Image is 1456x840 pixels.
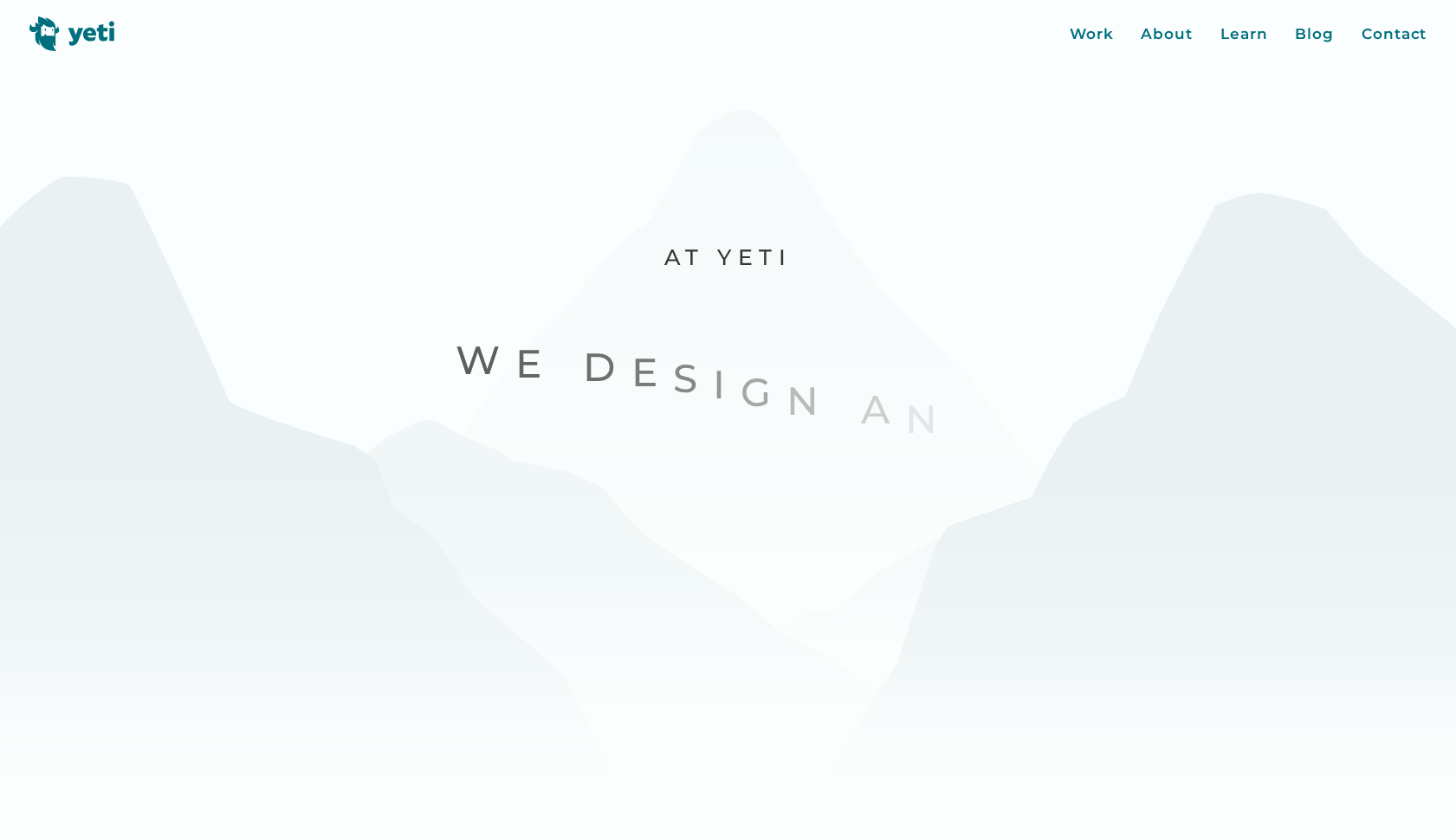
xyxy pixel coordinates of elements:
[1220,23,1268,46] a: Learn
[1295,23,1334,46] a: Blog
[1070,23,1114,46] a: Work
[29,16,115,51] img: Yeti logo
[1141,23,1193,46] a: About
[370,243,1086,272] p: At Yeti
[1362,23,1427,46] a: Contact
